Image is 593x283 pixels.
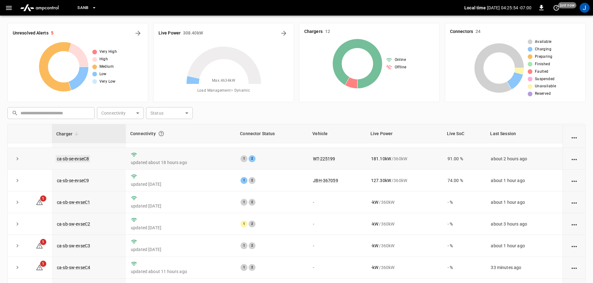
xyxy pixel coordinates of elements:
a: ca-sb-se-evseC8 [56,155,90,162]
div: action cell options [570,221,578,227]
div: / 360 kW [371,177,438,184]
span: Low [99,71,107,77]
div: profile-icon [580,3,590,13]
span: 1 [40,239,46,245]
h6: Chargers [304,28,323,35]
td: about 1 hour ago [486,235,563,257]
td: 33 minutes ago [486,257,563,279]
button: expand row [13,198,22,207]
div: 2 [249,221,255,227]
p: 181.10 kW [371,156,391,162]
p: - kW [371,264,378,271]
td: - [308,191,366,213]
p: updated [DATE] [131,225,231,231]
td: - % [443,213,486,235]
div: / 360 kW [371,156,438,162]
td: about 1 hour ago [486,170,563,191]
p: updated [DATE] [131,203,231,209]
button: Energy Overview [279,28,289,38]
div: 2 [249,264,255,271]
p: 127.30 kW [371,177,391,184]
h6: Connectors [450,28,473,35]
td: - [308,213,366,235]
p: [DATE] 04:25:54 -07:00 [487,5,531,11]
div: action cell options [570,156,578,162]
div: / 360 kW [371,264,438,271]
th: Vehicle [308,124,366,143]
td: about 3 hours ago [486,213,563,235]
td: - % [443,191,486,213]
a: ca-sb-sw-evseC3 [57,243,90,248]
span: 1 [40,195,46,202]
p: updated [DATE] [131,181,231,187]
div: 1 [241,155,247,162]
p: - kW [371,221,378,227]
button: Connection between the charger and our software. [156,128,167,139]
span: Charging [535,46,551,52]
h6: 5 [51,30,53,37]
div: action cell options [570,243,578,249]
p: updated about 11 hours ago [131,268,231,275]
button: expand row [13,154,22,163]
span: Offline [395,64,407,71]
a: ca-sb-se-evseC9 [57,178,89,183]
td: - [308,235,366,257]
td: - % [443,257,486,279]
button: expand row [13,219,22,229]
span: High [99,56,108,62]
div: action cell options [570,199,578,205]
span: Suspended [535,76,555,82]
td: about 2 hours ago [486,148,563,170]
p: - kW [371,243,378,249]
td: - % [443,235,486,257]
span: SanB [77,4,89,11]
div: Connectivity [130,128,231,139]
span: Reserved [535,91,551,97]
div: / 360 kW [371,221,438,227]
span: Finished [535,61,550,67]
a: 1 [36,265,43,270]
td: about 1 hour ago [486,191,563,213]
div: action cell options [570,134,578,140]
div: 1 [241,177,247,184]
p: - kW [371,199,378,205]
p: updated [DATE] [131,246,231,253]
div: 1 [241,264,247,271]
span: Load Management = Dynamic [197,88,250,94]
span: Faulted [535,69,549,75]
div: 1 [241,242,247,249]
td: - [308,257,366,279]
span: Very Low [99,79,116,85]
button: expand row [13,241,22,250]
div: action cell options [570,177,578,184]
span: Unavailable [535,83,556,89]
a: WT-225199 [313,156,335,161]
button: set refresh interval [551,3,561,13]
a: ca-sb-sw-evseC4 [57,265,90,270]
h6: 308.40 kW [183,30,203,37]
button: expand row [13,263,22,272]
span: Charger [56,130,80,138]
a: 1 [36,243,43,248]
th: Connector Status [236,124,308,143]
img: ampcontrol.io logo [18,2,61,14]
span: Very High [99,49,117,55]
div: 2 [249,199,255,206]
th: Live Power [366,124,443,143]
a: 1 [36,199,43,204]
div: action cell options [570,264,578,271]
span: Medium [99,64,114,70]
span: Preparing [535,54,553,60]
a: JBH-367059 [313,178,338,183]
div: 2 [249,177,255,184]
p: updated about 18 hours ago [131,159,231,166]
span: 1 [40,261,46,267]
p: Local time [464,5,486,11]
a: ca-sb-sw-evseC2 [57,221,90,226]
div: / 360 kW [371,199,438,205]
span: Online [395,57,406,63]
button: expand row [13,176,22,185]
div: 1 [241,199,247,206]
button: SanB [75,2,99,14]
div: 2 [249,242,255,249]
